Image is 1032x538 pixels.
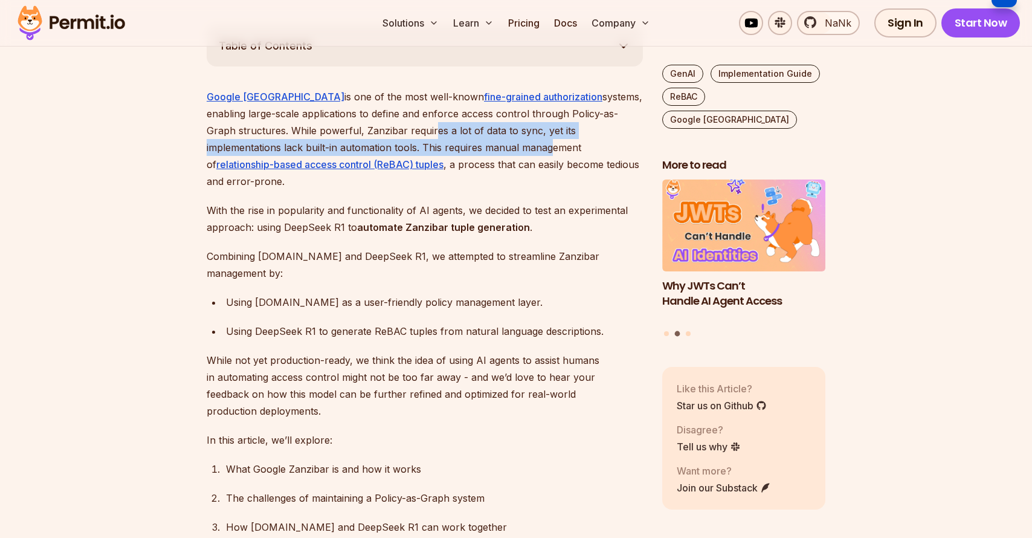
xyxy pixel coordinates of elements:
[226,519,643,536] div: How [DOMAIN_NAME] and DeepSeek R1 can work together
[207,352,643,420] p: While not yet production-ready, we think the idea of using AI agents to assist humans in automati...
[662,180,825,324] a: Why JWTs Can’t Handle AI Agent AccessWhy JWTs Can’t Handle AI Agent Access
[677,398,767,413] a: Star us on Github
[207,91,344,103] a: Google [GEOGRAPHIC_DATA]
[677,423,741,437] p: Disagree?
[662,279,825,309] h3: Why JWTs Can’t Handle AI Agent Access
[207,432,643,449] p: In this article, we’ll explore:
[662,180,825,324] li: 2 of 3
[448,11,498,35] button: Learn
[207,248,643,282] p: Combining [DOMAIN_NAME] and DeepSeek R1, we attempted to streamline Zanzibar management by:
[378,11,443,35] button: Solutions
[357,221,530,233] strong: automate Zanzibar tuple generation
[677,464,771,478] p: Want more?
[216,158,443,170] a: relationship-based access control (ReBAC) tuples
[226,461,643,478] div: What Google Zanzibar is and how it works
[12,2,131,44] img: Permit logo
[226,490,643,507] div: The challenges of maintaining a Policy-as-Graph system
[686,331,691,336] button: Go to slide 3
[677,481,771,495] a: Join our Substack
[587,11,655,35] button: Company
[484,91,602,103] a: fine-grained authorization
[662,158,825,173] h2: More to read
[662,88,705,106] a: ReBAC
[664,331,669,336] button: Go to slide 1
[941,8,1021,37] a: Start Now
[677,381,767,396] p: Like this Article?
[662,65,703,83] a: GenAI
[207,88,643,190] p: is one of the most well-known systems, enabling large-scale applications to define and enforce ac...
[226,294,643,311] div: Using [DOMAIN_NAME] as a user-friendly policy management layer.
[675,331,680,337] button: Go to slide 2
[662,180,825,339] div: Posts
[874,8,937,37] a: Sign In
[503,11,544,35] a: Pricing
[677,439,741,454] a: Tell us why
[662,180,825,272] img: Why JWTs Can’t Handle AI Agent Access
[662,111,797,129] a: Google [GEOGRAPHIC_DATA]
[207,202,643,236] p: With the rise in popularity and functionality of AI agents, we decided to test an experimental ap...
[226,323,643,340] div: Using DeepSeek R1 to generate ReBAC tuples from natural language descriptions.
[549,11,582,35] a: Docs
[797,11,860,35] a: NaNk
[818,16,851,30] span: NaNk
[711,65,820,83] a: Implementation Guide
